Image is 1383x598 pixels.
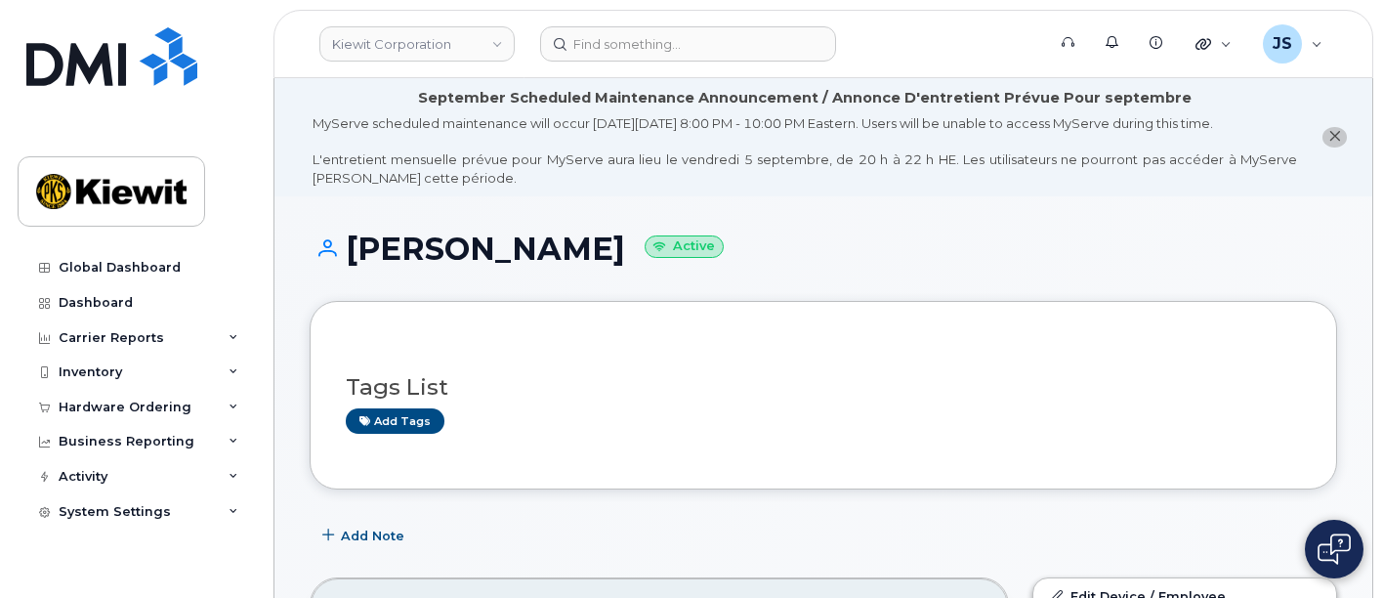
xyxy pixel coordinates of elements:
a: Add tags [346,408,444,433]
button: close notification [1322,127,1347,148]
small: Active [645,235,724,258]
button: Add Note [310,519,421,554]
h3: Tags List [346,375,1301,400]
h1: [PERSON_NAME] [310,232,1337,266]
div: September Scheduled Maintenance Announcement / Annonce D'entretient Prévue Pour septembre [418,88,1192,108]
span: Add Note [341,527,404,545]
div: MyServe scheduled maintenance will occur [DATE][DATE] 8:00 PM - 10:00 PM Eastern. Users will be u... [313,114,1297,187]
img: Open chat [1318,534,1351,565]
